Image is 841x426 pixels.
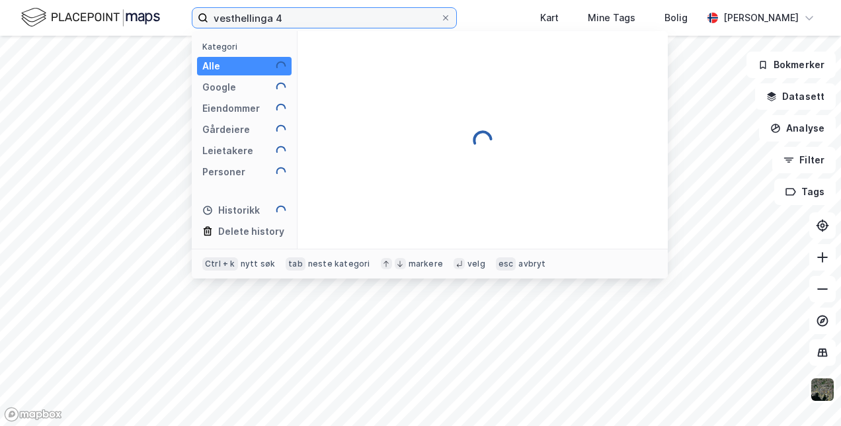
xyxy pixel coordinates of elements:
div: Kategori [202,42,292,52]
div: Historikk [202,202,260,218]
div: Delete history [218,224,284,239]
button: Bokmerker [746,52,836,78]
div: Leietakere [202,143,253,159]
a: Mapbox homepage [4,407,62,422]
img: spinner.a6d8c91a73a9ac5275cf975e30b51cfb.svg [276,124,286,135]
img: spinner.a6d8c91a73a9ac5275cf975e30b51cfb.svg [276,61,286,71]
div: Gårdeiere [202,122,250,138]
img: spinner.a6d8c91a73a9ac5275cf975e30b51cfb.svg [276,146,286,156]
img: spinner.a6d8c91a73a9ac5275cf975e30b51cfb.svg [276,167,286,177]
div: Alle [202,58,220,74]
div: velg [467,259,485,269]
div: Ctrl + k [202,257,238,271]
div: avbryt [518,259,545,269]
div: nytt søk [241,259,276,269]
div: markere [409,259,443,269]
div: [PERSON_NAME] [723,10,799,26]
div: neste kategori [308,259,370,269]
div: Kontrollprogram for chat [775,362,841,426]
img: spinner.a6d8c91a73a9ac5275cf975e30b51cfb.svg [276,103,286,114]
img: logo.f888ab2527a4732fd821a326f86c7f29.svg [21,6,160,29]
div: Google [202,79,236,95]
button: Filter [772,147,836,173]
div: esc [496,257,516,271]
iframe: Chat Widget [775,362,841,426]
button: Analyse [759,115,836,142]
div: Kart [540,10,559,26]
div: Mine Tags [588,10,635,26]
img: spinner.a6d8c91a73a9ac5275cf975e30b51cfb.svg [276,82,286,93]
img: spinner.a6d8c91a73a9ac5275cf975e30b51cfb.svg [276,205,286,216]
div: Bolig [664,10,688,26]
button: Datasett [755,83,836,110]
div: Eiendommer [202,101,260,116]
button: Tags [774,179,836,205]
img: spinner.a6d8c91a73a9ac5275cf975e30b51cfb.svg [472,130,493,151]
div: tab [286,257,305,271]
div: Personer [202,164,245,180]
input: Søk på adresse, matrikkel, gårdeiere, leietakere eller personer [208,8,440,28]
